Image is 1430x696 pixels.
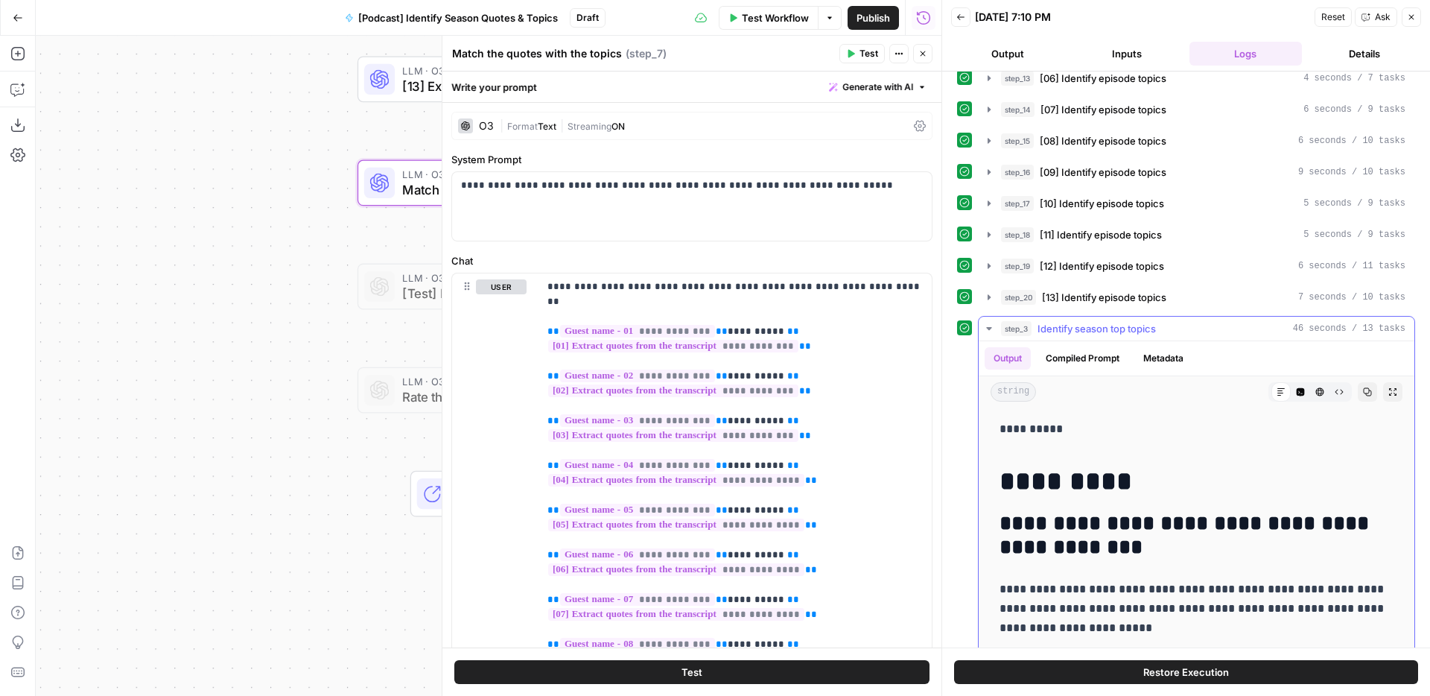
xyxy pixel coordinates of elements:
span: 5 seconds / 9 tasks [1303,197,1405,210]
span: string [991,382,1036,402]
button: Output [951,42,1064,66]
button: Details [1308,42,1421,66]
span: [08] Identify episode topics [1040,133,1166,148]
span: [12] Identify episode topics [1040,259,1164,273]
div: EndOutput [357,471,655,517]
span: LLM · O3 [402,271,598,286]
span: step_13 [1001,71,1034,86]
span: Format [507,121,538,132]
button: Inputs [1070,42,1183,66]
span: [13] Extract quotes from the transcript [402,76,598,95]
button: 9 seconds / 10 tasks [979,160,1414,184]
span: step_3 [1001,321,1032,336]
span: Draft [576,11,599,25]
span: [Test] Match the quotes with the topics [402,284,598,303]
span: [07] Identify episode topics [1040,102,1166,117]
span: 7 seconds / 10 tasks [1298,291,1405,304]
button: 46 seconds / 13 tasks [979,317,1414,341]
button: 5 seconds / 9 tasks [979,192,1414,215]
button: Publish [848,6,899,30]
span: step_15 [1001,133,1034,148]
span: LLM · O3 [402,63,598,78]
span: step_16 [1001,165,1034,180]
button: Metadata [1134,347,1192,370]
span: Generate with AI [842,80,913,94]
button: Logs [1189,42,1303,66]
span: Rate the quotes [402,387,601,407]
button: 7 seconds / 10 tasks [979,285,1414,309]
span: Match the quotes with the topics [402,180,602,200]
div: LLM · O3Rate the quotesStep 4 [357,367,655,414]
label: Chat [451,253,932,268]
textarea: Match the quotes with the topics [452,46,622,61]
button: Output [985,347,1031,370]
div: LLM · O3[13] Extract quotes from the transcriptStep 31 [357,56,655,102]
span: Text [538,121,556,132]
span: ( step_7 ) [626,46,667,61]
button: Ask [1355,7,1397,27]
button: 4 seconds / 7 tasks [979,66,1414,90]
span: [11] Identify episode topics [1040,227,1162,242]
div: O3 [479,121,494,131]
span: Ask [1375,10,1391,24]
span: | [556,118,568,133]
span: [09] Identify episode topics [1040,165,1166,180]
button: 6 seconds / 9 tasks [979,98,1414,121]
span: LLM · O3 [402,374,601,390]
div: LLM · O3[Test] Match the quotes with the topicsStep 10 [357,264,655,310]
span: step_14 [1001,102,1035,117]
button: user [476,279,527,294]
span: 9 seconds / 10 tasks [1298,165,1405,179]
span: Identify season top topics [1037,321,1156,336]
span: ON [611,121,625,132]
span: 6 seconds / 10 tasks [1298,134,1405,148]
div: LLM · O3Match the quotes with the topicsStep 7 [357,160,655,206]
button: Test Workflow [719,6,818,30]
span: step_17 [1001,196,1034,211]
span: | [500,118,507,133]
span: [10] Identify episode topics [1040,196,1164,211]
button: Restore Execution [954,660,1418,684]
span: 6 seconds / 11 tasks [1298,259,1405,273]
div: Write your prompt [442,72,941,102]
span: step_19 [1001,259,1034,273]
button: 5 seconds / 9 tasks [979,223,1414,247]
span: Test [859,47,878,60]
span: [13] Identify episode topics [1042,290,1166,305]
button: 6 seconds / 11 tasks [979,254,1414,278]
span: step_18 [1001,227,1034,242]
button: Test [839,44,885,63]
button: Reset [1315,7,1352,27]
button: Generate with AI [823,77,932,97]
span: 46 seconds / 13 tasks [1293,322,1405,335]
span: [06] Identify episode topics [1040,71,1166,86]
span: step_20 [1001,290,1036,305]
span: Reset [1321,10,1345,24]
button: [Podcast] Identify Season Quotes & Topics [336,6,567,30]
button: Test [454,660,929,684]
button: 6 seconds / 10 tasks [979,129,1414,153]
label: System Prompt [451,152,932,167]
span: Test Workflow [742,10,809,25]
span: 6 seconds / 9 tasks [1303,103,1405,116]
span: Streaming [568,121,611,132]
span: LLM · O3 [402,167,602,183]
span: [Podcast] Identify Season Quotes & Topics [358,10,558,25]
span: 5 seconds / 9 tasks [1303,228,1405,241]
span: Publish [857,10,890,25]
button: Compiled Prompt [1037,347,1128,370]
span: 4 seconds / 7 tasks [1303,72,1405,85]
span: Test [681,665,702,680]
span: Restore Execution [1143,665,1229,680]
